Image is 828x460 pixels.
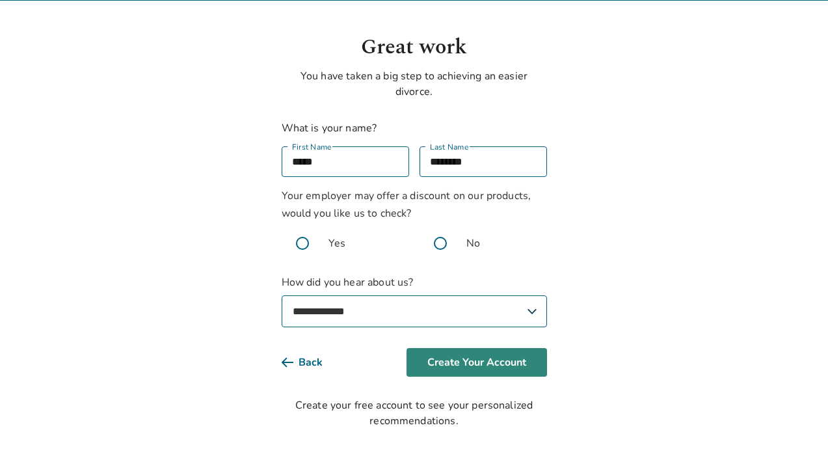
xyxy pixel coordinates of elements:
[282,275,547,327] label: How did you hear about us?
[282,398,547,429] div: Create your free account to see your personalized recommendations.
[292,141,332,154] label: First Name
[328,236,345,251] span: Yes
[282,295,547,327] select: How did you hear about us?
[407,348,547,377] button: Create Your Account
[763,398,828,460] iframe: Chat Widget
[466,236,480,251] span: No
[282,348,343,377] button: Back
[282,121,377,135] label: What is your name?
[282,68,547,100] p: You have taken a big step to achieving an easier divorce.
[282,32,547,63] h1: Great work
[430,141,469,154] label: Last Name
[282,189,531,221] span: Your employer may offer a discount on our products, would you like us to check?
